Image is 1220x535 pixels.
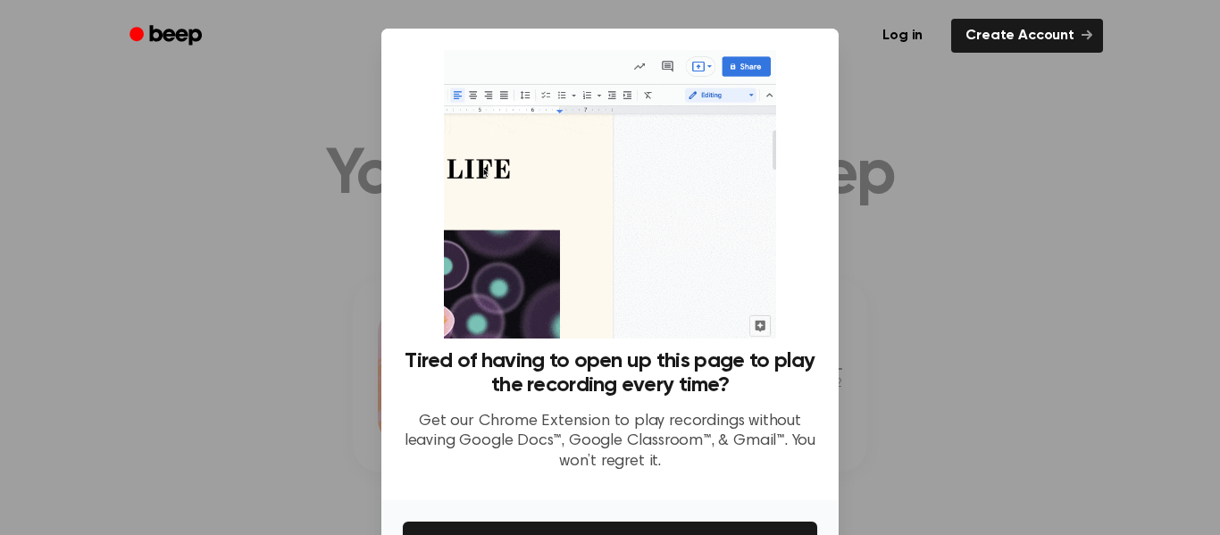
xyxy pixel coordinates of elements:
[403,349,817,397] h3: Tired of having to open up this page to play the recording every time?
[117,19,218,54] a: Beep
[865,15,940,56] a: Log in
[403,412,817,472] p: Get our Chrome Extension to play recordings without leaving Google Docs™, Google Classroom™, & Gm...
[444,50,775,339] img: Beep extension in action
[951,19,1103,53] a: Create Account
